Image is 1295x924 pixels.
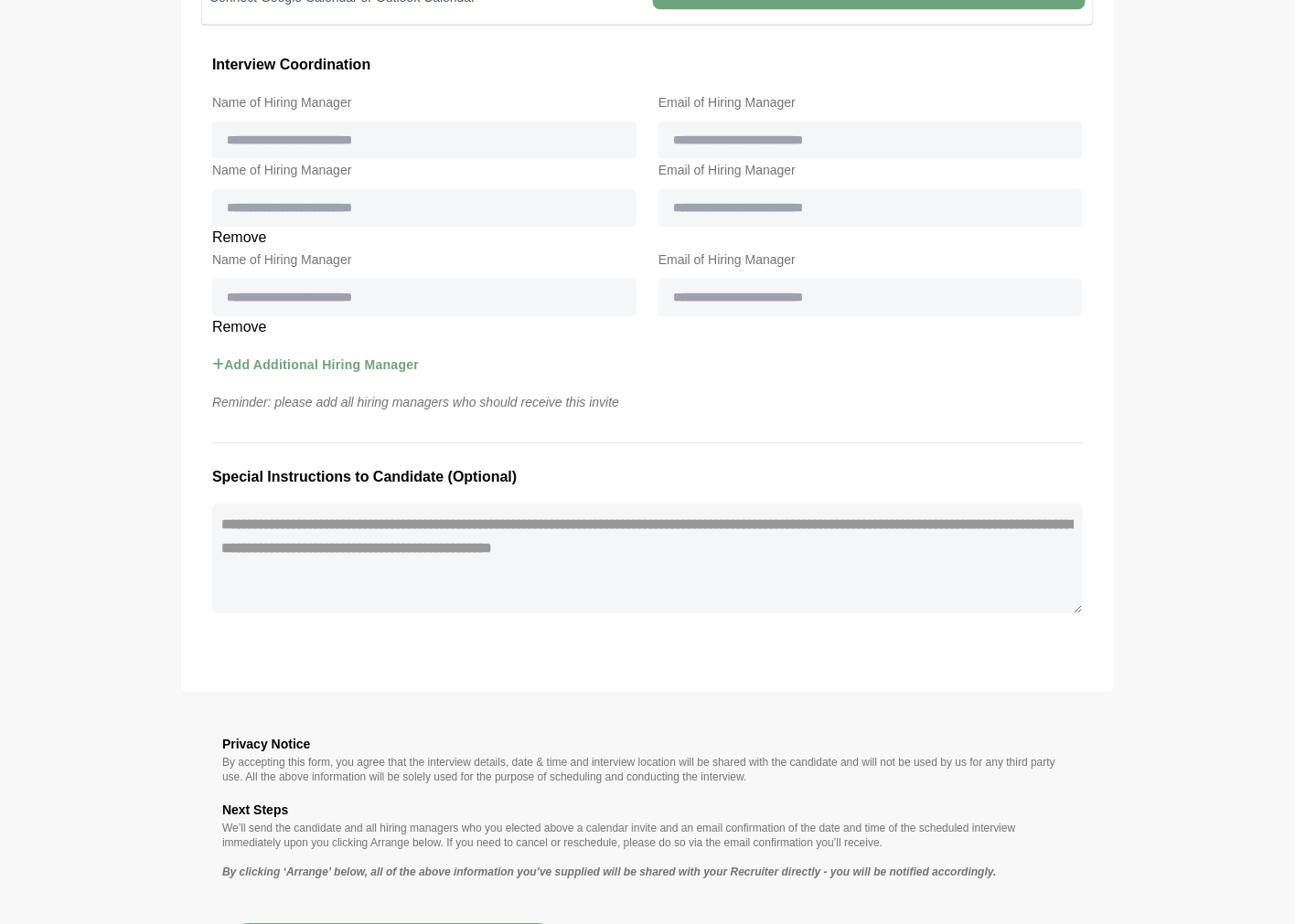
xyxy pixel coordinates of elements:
label: Email of Hiring Manager [658,249,1083,271]
v-button: Remove [201,316,1094,338]
h3: Special Instructions to Candidate (Optional) [212,465,1083,489]
p: By clicking ‘Arrange’ below, all of the above information you’ve supplied will be shared with you... [222,865,1073,879]
h3: Next Steps [222,799,1073,821]
v-button: Remove [201,227,1094,249]
label: Name of Hiring Manager [212,159,637,181]
label: Name of Hiring Manager [212,249,637,271]
p: By accepting this form, you agree that the interview details, date & time and interview location ... [222,755,1073,784]
h3: Interview Coordination [212,53,1083,77]
label: Email of Hiring Manager [658,159,1083,181]
label: Name of Hiring Manager [212,91,637,113]
p: We’ll send the candidate and all hiring managers who you elected above a calendar invite and an e... [222,821,1073,850]
p: Reminder: please add all hiring managers who should receive this invite [201,391,1094,413]
h3: Privacy Notice [222,733,1073,755]
button: Add Additional Hiring Manager [212,338,419,391]
label: Email of Hiring Manager [658,91,1083,113]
